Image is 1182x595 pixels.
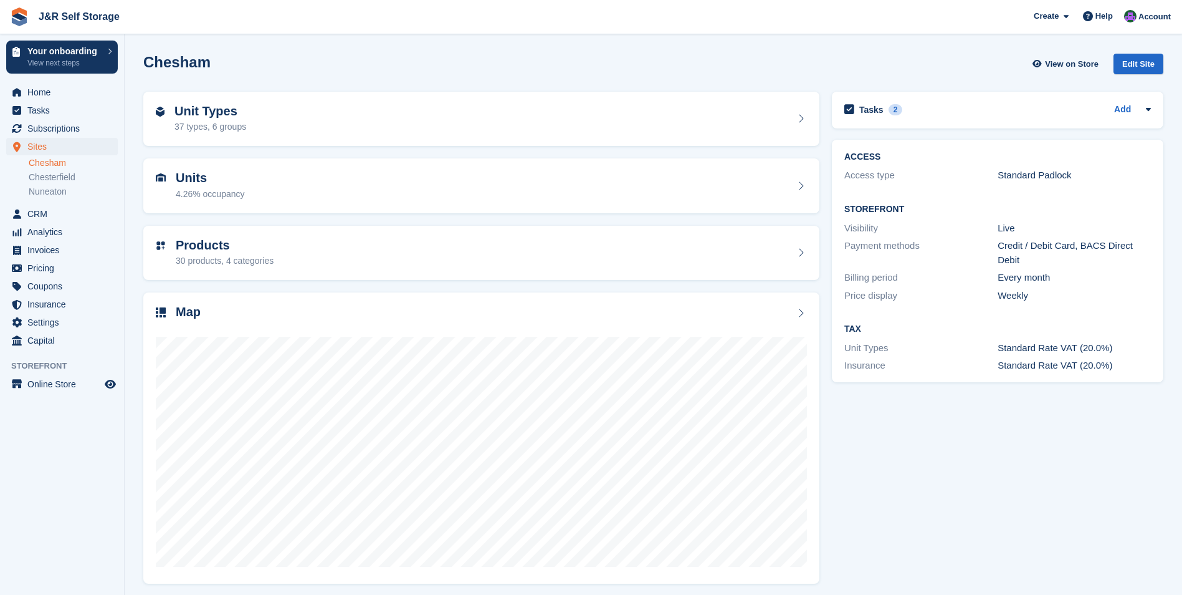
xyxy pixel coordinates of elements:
[176,238,274,253] h2: Products
[844,359,998,373] div: Insurance
[6,314,118,331] a: menu
[844,221,998,236] div: Visibility
[27,223,102,241] span: Analytics
[6,84,118,101] a: menu
[27,205,102,223] span: CRM
[6,223,118,241] a: menu
[27,84,102,101] span: Home
[844,324,1151,334] h2: Tax
[859,104,884,115] h2: Tasks
[34,6,125,27] a: J&R Self Storage
[6,332,118,349] a: menu
[844,289,998,303] div: Price display
[844,271,998,285] div: Billing period
[1113,54,1163,74] div: Edit Site
[6,205,118,223] a: menu
[29,172,118,183] a: Chesterfield
[29,186,118,198] a: Nuneaton
[6,278,118,295] a: menu
[6,241,118,259] a: menu
[27,57,102,69] p: View next steps
[29,157,118,169] a: Chesham
[6,120,118,137] a: menu
[27,241,102,259] span: Invoices
[27,138,102,155] span: Sites
[176,305,201,319] h2: Map
[6,296,118,313] a: menu
[1045,58,1099,70] span: View on Store
[156,241,166,251] img: custom-product-icn-752c56ca05d30b4aa98f6f15887a0e09747e85b44ffffa43cff429088544963d.svg
[156,173,166,182] img: unit-icn-7be61d7bf1b0ce9d3e12c5938cc71ed9869f7b940bace4675aadf7bd6d80202e.svg
[1113,54,1163,79] a: Edit Site
[143,54,211,70] h2: Chesham
[176,254,274,268] div: 30 products, 4 categories
[11,360,124,372] span: Storefront
[27,375,102,393] span: Online Store
[889,104,903,115] div: 2
[998,239,1151,267] div: Credit / Debit Card, BACS Direct Debit
[844,239,998,267] div: Payment methods
[27,259,102,277] span: Pricing
[27,296,102,313] span: Insurance
[844,152,1151,162] h2: ACCESS
[1114,103,1131,117] a: Add
[174,120,246,133] div: 37 types, 6 groups
[27,47,102,56] p: Your onboarding
[6,259,118,277] a: menu
[1031,54,1103,74] a: View on Store
[10,7,29,26] img: stora-icon-8386f47178a22dfd0bd8f6a31ec36ba5ce8667c1dd55bd0f319d3a0aa187defe.svg
[143,158,819,213] a: Units 4.26% occupancy
[176,171,245,185] h2: Units
[176,188,245,201] div: 4.26% occupancy
[27,332,102,349] span: Capital
[6,102,118,119] a: menu
[156,307,166,317] img: map-icn-33ee37083ee616e46c38cad1a60f524a97daa1e2b2c8c0bc3eb3415660979fc1.svg
[998,289,1151,303] div: Weekly
[143,92,819,147] a: Unit Types 37 types, 6 groups
[103,377,118,392] a: Preview store
[6,375,118,393] a: menu
[844,341,998,356] div: Unit Types
[998,341,1151,356] div: Standard Rate VAT (20.0%)
[998,221,1151,236] div: Live
[998,168,1151,183] div: Standard Padlock
[844,205,1151,215] h2: Storefront
[1124,10,1137,22] img: Jordan Mahmood
[143,226,819,281] a: Products 30 products, 4 categories
[27,120,102,137] span: Subscriptions
[6,41,118,74] a: Your onboarding View next steps
[6,138,118,155] a: menu
[844,168,998,183] div: Access type
[1034,10,1059,22] span: Create
[27,278,102,295] span: Coupons
[27,102,102,119] span: Tasks
[27,314,102,331] span: Settings
[1138,11,1171,23] span: Account
[156,107,164,117] img: unit-type-icn-2b2737a686de81e16bb02015468b77c625bbabd49415b5ef34ead5e3b44a266d.svg
[174,104,246,119] h2: Unit Types
[998,271,1151,285] div: Every month
[143,293,819,584] a: Map
[1095,10,1113,22] span: Help
[998,359,1151,373] div: Standard Rate VAT (20.0%)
